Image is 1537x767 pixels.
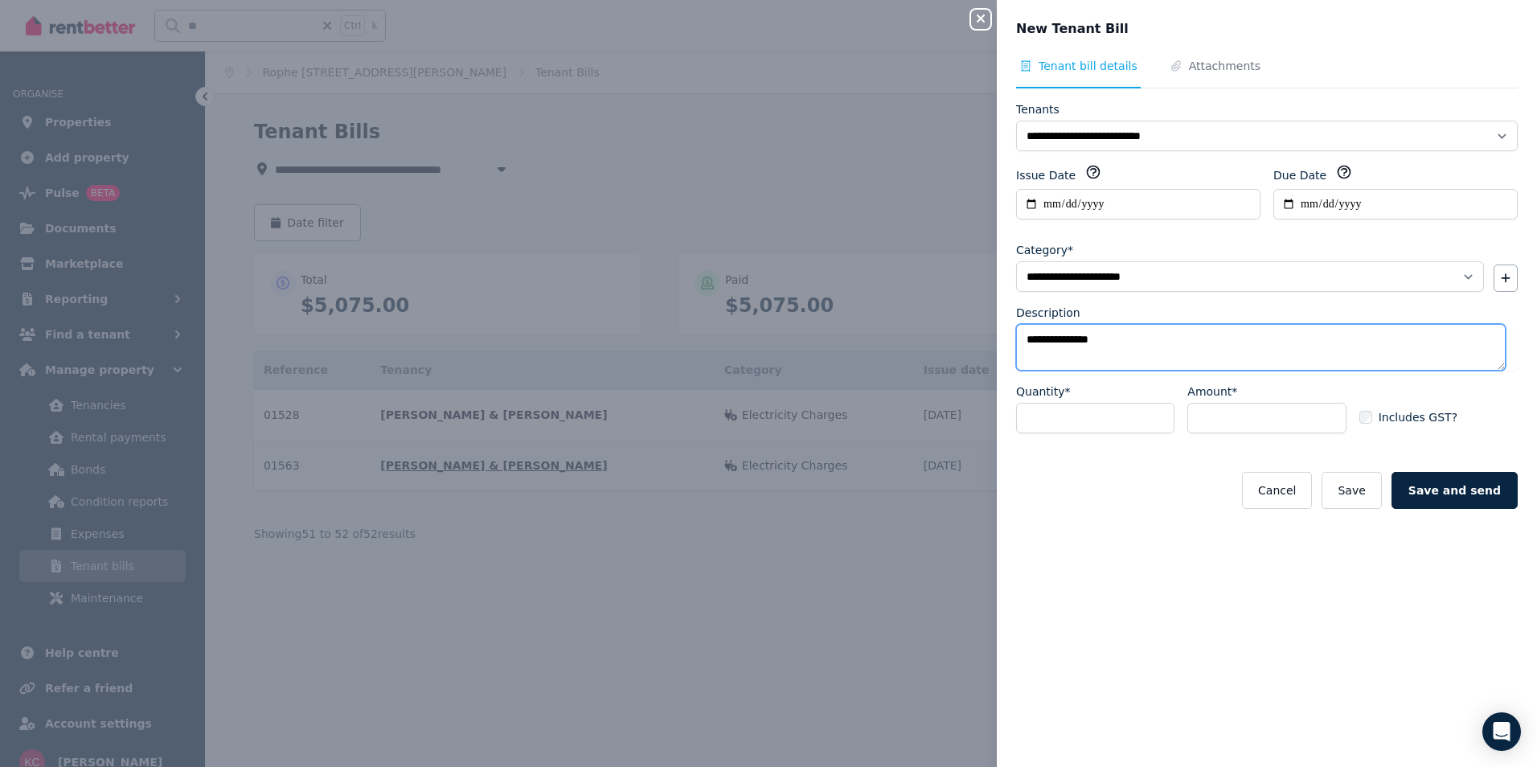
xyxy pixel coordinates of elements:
label: Quantity* [1016,383,1071,400]
button: Save and send [1391,472,1518,509]
input: Includes GST? [1359,411,1372,424]
label: Due Date [1273,167,1326,183]
label: Amount* [1187,383,1237,400]
label: Tenants [1016,101,1060,117]
label: Description [1016,305,1080,321]
span: Includes GST? [1379,409,1457,425]
label: Issue Date [1016,167,1076,183]
span: Attachments [1189,58,1260,74]
label: Category* [1016,242,1073,258]
div: Open Intercom Messenger [1482,712,1521,751]
button: Save [1322,472,1381,509]
span: New Tenant Bill [1016,19,1129,39]
span: Tenant bill details [1039,58,1137,74]
button: Cancel [1242,472,1312,509]
nav: Tabs [1016,58,1518,88]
